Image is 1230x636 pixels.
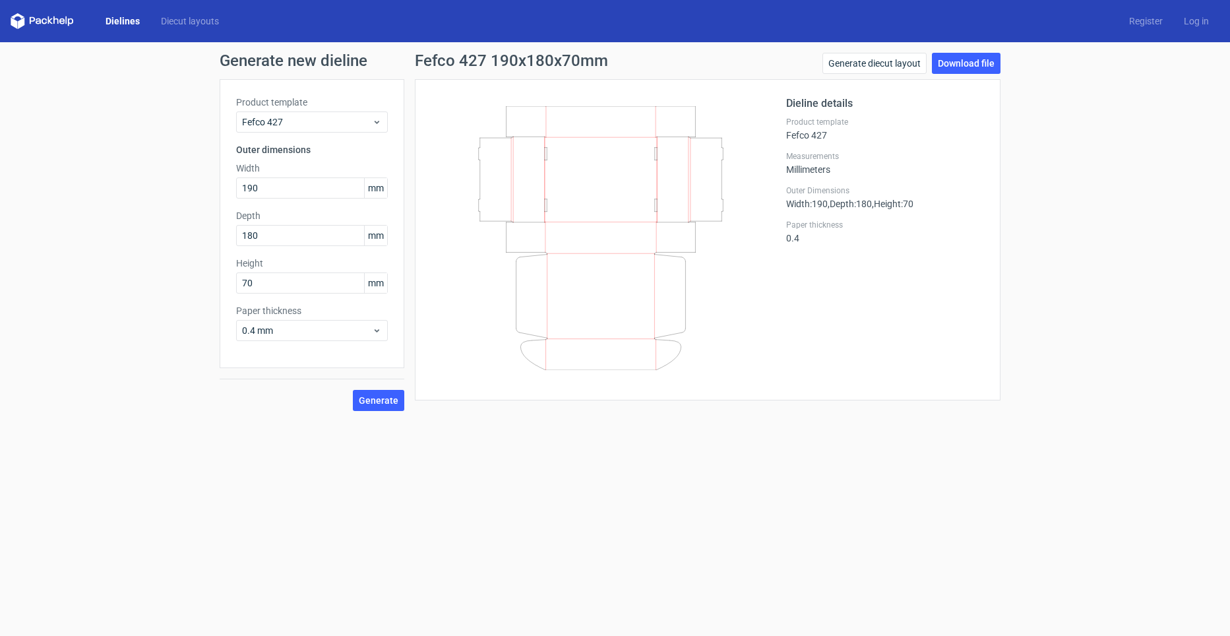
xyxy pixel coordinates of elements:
[822,53,927,74] a: Generate diecut layout
[786,117,984,127] label: Product template
[236,304,388,317] label: Paper thickness
[236,96,388,109] label: Product template
[872,199,913,209] span: , Height : 70
[364,226,387,245] span: mm
[236,162,388,175] label: Width
[786,185,984,196] label: Outer Dimensions
[242,324,372,337] span: 0.4 mm
[353,390,404,411] button: Generate
[95,15,150,28] a: Dielines
[242,115,372,129] span: Fefco 427
[236,209,388,222] label: Depth
[364,178,387,198] span: mm
[364,273,387,293] span: mm
[786,220,984,243] div: 0.4
[786,96,984,111] h2: Dieline details
[1173,15,1219,28] a: Log in
[786,151,984,162] label: Measurements
[1119,15,1173,28] a: Register
[415,53,608,69] h1: Fefco 427 190x180x70mm
[220,53,1011,69] h1: Generate new dieline
[828,199,872,209] span: , Depth : 180
[359,396,398,405] span: Generate
[932,53,1000,74] a: Download file
[786,220,984,230] label: Paper thickness
[786,199,828,209] span: Width : 190
[236,257,388,270] label: Height
[236,143,388,156] h3: Outer dimensions
[786,117,984,141] div: Fefco 427
[786,151,984,175] div: Millimeters
[150,15,230,28] a: Diecut layouts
